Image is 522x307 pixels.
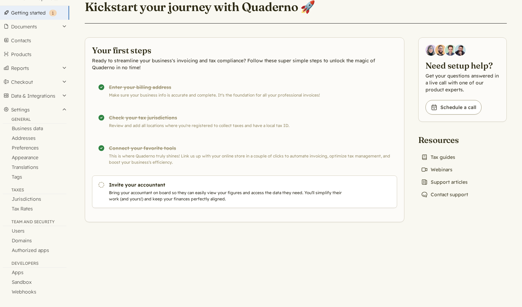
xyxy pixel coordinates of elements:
[418,165,455,174] a: Webinars
[418,152,458,162] a: Tax guides
[425,45,437,56] img: Diana Carrasco, Account Executive at Quaderno
[425,100,482,115] a: Schedule a call
[3,187,66,194] div: Taxes
[52,10,54,16] span: 1
[109,181,345,188] h3: Invite your accountant
[3,261,66,268] div: Developers
[418,177,470,187] a: Support articles
[92,175,397,208] a: Invite your accountant Bring your accountant on board so they can easily view your figures and ac...
[435,45,446,56] img: Jairo Fumero, Account Executive at Quaderno
[92,57,397,71] p: Ready to streamline your business's invoicing and tax compliance? Follow these super simple steps...
[92,45,397,56] h2: Your first steps
[445,45,456,56] img: Ivo Oltmans, Business Developer at Quaderno
[3,117,66,124] div: General
[418,134,471,145] h2: Resources
[3,219,66,226] div: Team and security
[455,45,466,56] img: Javier Rubio, DevRel at Quaderno
[418,190,471,199] a: Contact support
[109,190,345,202] p: Bring your accountant on board so they can easily view your figures and access the data they need...
[425,72,500,93] p: Get your questions answered in a live call with one of our product experts.
[425,60,500,71] h2: Need setup help?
